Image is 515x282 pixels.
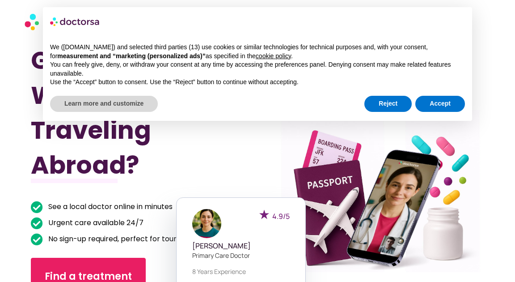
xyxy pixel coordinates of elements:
[57,52,205,60] strong: measurement and “marketing (personalized ads)”
[31,43,224,183] h1: Got Sick While Traveling Abroad?
[50,14,100,29] img: logo
[272,211,290,221] span: 4.9/5
[192,242,290,250] h5: [PERSON_NAME]
[415,96,465,112] button: Accept
[50,43,465,60] p: We ([DOMAIN_NAME]) and selected third parties (13) use cookies or similar technologies for techni...
[46,233,224,245] span: No sign-up required, perfect for tourists on the go
[192,251,290,260] p: Primary care doctor
[50,60,465,78] p: You can freely give, deny, or withdraw your consent at any time by accessing the preferences pane...
[192,267,290,276] p: 8 years experience
[46,201,173,213] span: See a local doctor online in minutes
[256,52,291,60] a: cookie policy
[50,96,158,112] button: Learn more and customize
[50,78,465,87] p: Use the “Accept” button to consent. Use the “Reject” button to continue without accepting.
[46,217,144,229] span: Urgent care available 24/7
[364,96,412,112] button: Reject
